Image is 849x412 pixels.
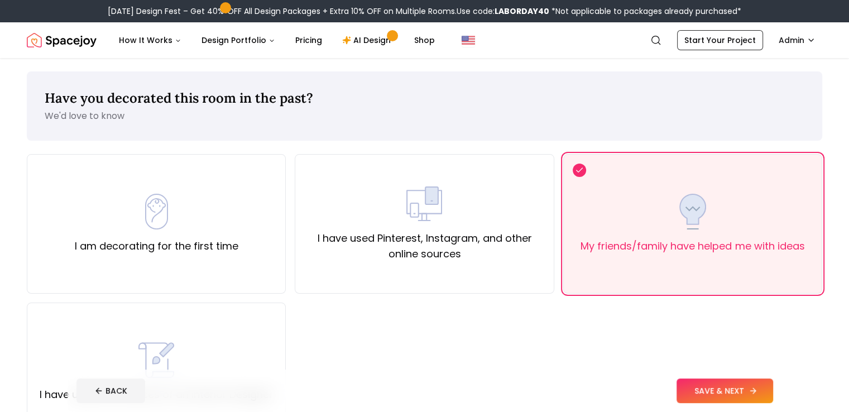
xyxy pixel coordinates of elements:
img: My friends/family have helped me with ideas [675,194,711,229]
a: Pricing [286,29,331,51]
button: BACK [76,379,145,403]
a: Start Your Project [677,30,763,50]
label: I have used the services of an Interior Designer [40,387,273,403]
b: LABORDAY40 [495,6,549,17]
img: I am decorating for the first time [138,194,174,229]
button: Admin [772,30,822,50]
span: *Not applicable to packages already purchased* [549,6,741,17]
button: How It Works [110,29,190,51]
nav: Global [27,22,822,58]
a: Shop [405,29,444,51]
img: Spacejoy Logo [27,29,97,51]
p: We'd love to know [45,109,804,123]
button: Design Portfolio [193,29,284,51]
a: AI Design [333,29,403,51]
label: My friends/family have helped me with ideas [581,238,804,254]
label: I have used Pinterest, Instagram, and other online sources [304,231,544,262]
span: Have you decorated this room in the past? [45,89,313,107]
div: [DATE] Design Fest – Get 40% OFF All Design Packages + Extra 10% OFF on Multiple Rooms. [108,6,741,17]
a: Spacejoy [27,29,97,51]
img: I have used Pinterest, Instagram, and other online sources [406,186,442,222]
img: United States [462,33,475,47]
span: Use code: [457,6,549,17]
img: I have used the services of an Interior Designer [138,342,174,378]
button: SAVE & NEXT [677,379,773,403]
label: I am decorating for the first time [75,238,238,254]
nav: Main [110,29,444,51]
